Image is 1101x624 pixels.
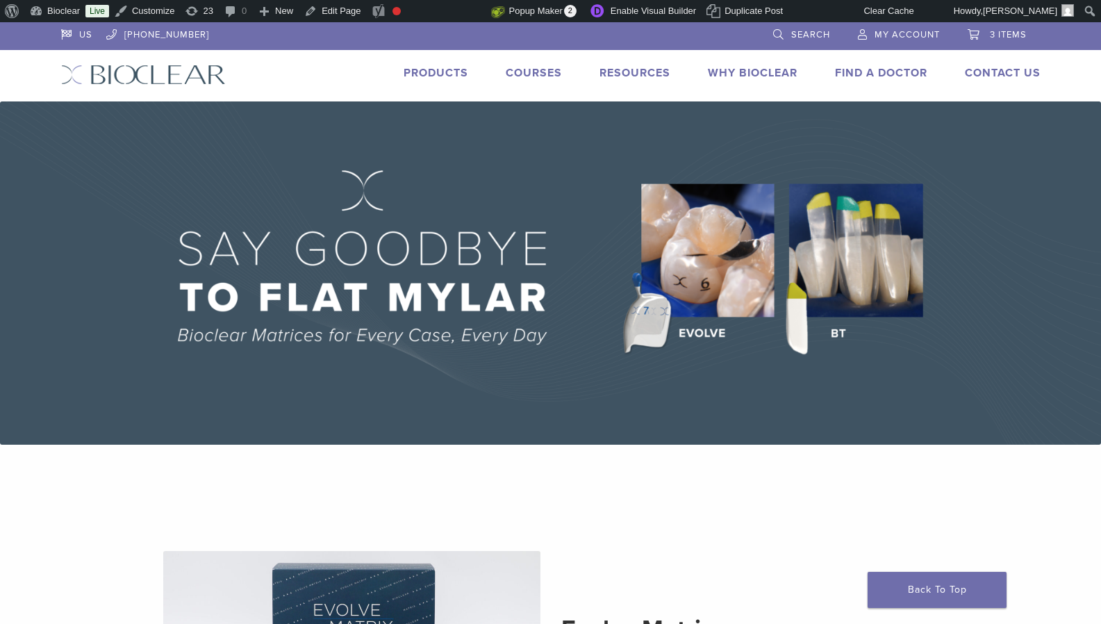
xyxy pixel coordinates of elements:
[791,29,830,40] span: Search
[599,66,670,80] a: Resources
[875,29,940,40] span: My Account
[965,66,1041,80] a: Contact Us
[858,22,940,43] a: My Account
[506,66,562,80] a: Courses
[106,22,209,43] a: [PHONE_NUMBER]
[404,66,468,80] a: Products
[773,22,830,43] a: Search
[61,22,92,43] a: US
[835,66,927,80] a: Find A Doctor
[708,66,797,80] a: Why Bioclear
[868,572,1007,608] a: Back To Top
[61,65,226,85] img: Bioclear
[990,29,1027,40] span: 3 items
[392,7,401,15] div: Focus keyphrase not set
[564,5,577,17] span: 2
[413,3,491,20] img: Views over 48 hours. Click for more Jetpack Stats.
[968,22,1027,43] a: 3 items
[85,5,109,17] a: Live
[983,6,1057,16] span: [PERSON_NAME]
